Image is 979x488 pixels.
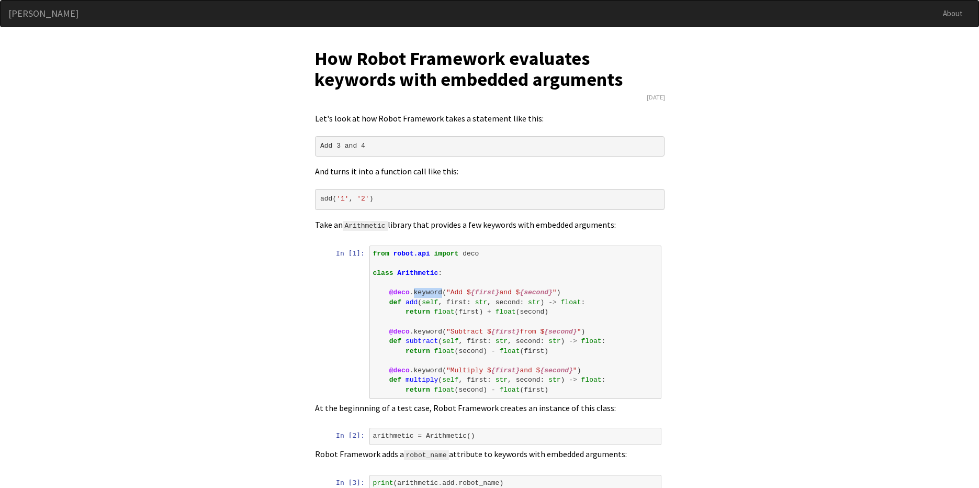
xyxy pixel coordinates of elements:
span: "Add $ [446,289,471,296]
time: [DATE] [647,91,665,103]
span: from $ [520,328,544,336]
span: ) [544,386,548,394]
span: ) [483,347,487,355]
span: . [410,328,414,336]
p: And turns it into a function call like this: [315,165,665,179]
span: " [577,328,581,336]
code: robot_name [404,450,449,460]
span: ) [483,386,487,394]
span: , [487,298,491,306]
span: @deco [389,367,410,374]
span: ( [393,479,398,487]
span: + [487,308,491,316]
span: and $ [520,367,540,374]
span: ( [520,386,524,394]
div: In [2]: [315,426,366,447]
span: : [602,376,606,384]
span: . [455,479,459,487]
span: keyword [414,289,443,296]
span: print [373,479,393,487]
span: robot.api [393,250,430,258]
span: , [508,376,512,384]
span: float [581,376,602,384]
span: : [487,376,491,384]
span: str [496,337,508,345]
span: second [458,386,483,394]
span: ( [455,347,459,355]
span: - [491,386,496,394]
p: Let's look at how Robot Framework takes a statement like this: [315,112,665,126]
span: - [491,347,496,355]
span: str [496,376,508,384]
span: first [524,347,544,355]
span: second [496,298,520,306]
span: , [438,298,442,306]
span: {first} [491,328,520,336]
span: , [458,376,463,384]
span: {second} [540,367,572,374]
h1: How Robot Framework evaluates keywords with embedded arguments [314,48,665,90]
span: . [438,479,442,487]
span: arithmetic [373,432,414,440]
span: ( [455,386,459,394]
span: float [499,386,520,394]
span: deco [463,250,479,258]
span: keyword [414,367,443,374]
span: : [541,376,545,384]
span: {second} [520,289,552,296]
span: "Multiply $ [446,367,491,374]
span: {first} [491,367,520,374]
span: ) [479,308,483,316]
span: self [422,298,438,306]
span: float [499,347,520,355]
span: robot_name [458,479,499,487]
span: {second} [544,328,577,336]
span: multiply [406,376,438,384]
span: ) [369,195,374,203]
code: Add 3 and 4 [320,142,365,150]
span: first [446,298,467,306]
span: ) [499,479,503,487]
span: arithmetic [397,479,438,487]
span: -> [569,376,577,384]
span: second [516,376,541,384]
span: add [406,298,418,306]
span: . [410,367,414,374]
span: -> [569,337,577,345]
span: float [434,347,455,355]
span: float [434,308,455,316]
span: str [475,298,487,306]
span: add [442,479,454,487]
span: first [467,376,487,384]
span: ) [557,289,561,296]
span: self [442,337,458,345]
span: def [389,376,401,384]
span: float [434,386,455,394]
span: ) [544,308,548,316]
span: and $ [499,289,520,296]
span: , [508,337,512,345]
span: '1' [336,195,348,203]
span: : [438,269,442,277]
span: float [496,308,516,316]
span: subtract [406,337,438,345]
span: '2' [357,195,369,203]
span: add [320,195,332,203]
span: first [524,386,544,394]
span: ) [561,376,565,384]
span: str [548,337,560,345]
span: second [516,337,541,345]
span: () [467,432,475,440]
span: @deco [389,289,410,296]
span: : [520,298,524,306]
span: ( [442,367,446,374]
span: def [389,337,401,345]
span: def [389,298,401,306]
p: Take an library that provides a few keywords with embedded arguments: [315,218,665,233]
span: ( [418,298,422,306]
span: second [458,347,483,355]
a: [PERSON_NAME] [1,1,86,27]
span: return [406,308,430,316]
span: ) [561,337,565,345]
span: first [458,308,479,316]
